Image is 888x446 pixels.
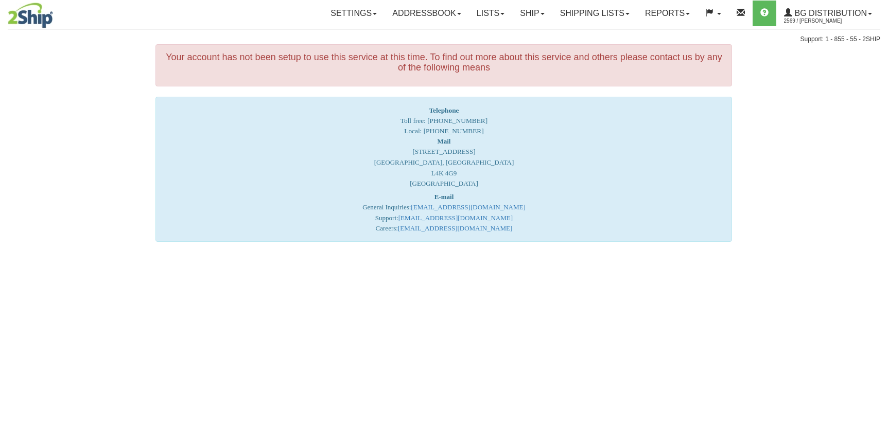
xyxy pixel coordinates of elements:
a: Settings [323,1,385,26]
iframe: chat widget [864,170,887,275]
a: BG Distribution 2569 / [PERSON_NAME] [776,1,880,26]
a: Shipping lists [552,1,637,26]
a: Reports [637,1,698,26]
a: [EMAIL_ADDRESS][DOMAIN_NAME] [411,203,525,211]
strong: Telephone [429,106,459,114]
a: Ship [512,1,552,26]
a: [EMAIL_ADDRESS][DOMAIN_NAME] [398,224,512,232]
a: Addressbook [385,1,469,26]
a: Lists [469,1,512,26]
a: [EMAIL_ADDRESS][DOMAIN_NAME] [398,214,513,222]
font: General Inquiries: Support: Careers: [362,193,526,233]
strong: E-mail [434,193,454,201]
span: Toll free: [PHONE_NUMBER] Local: [PHONE_NUMBER] [401,106,487,135]
div: Support: 1 - 855 - 55 - 2SHIP [8,35,880,44]
span: BG Distribution [792,9,867,17]
h4: Your account has not been setup to use this service at this time. To find out more about this ser... [164,52,724,73]
img: logo2569.jpg [8,3,53,28]
span: 2569 / [PERSON_NAME] [784,16,861,26]
font: [STREET_ADDRESS] [GEOGRAPHIC_DATA], [GEOGRAPHIC_DATA] L4K 4G9 [GEOGRAPHIC_DATA] [374,137,514,187]
strong: Mail [437,137,450,145]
